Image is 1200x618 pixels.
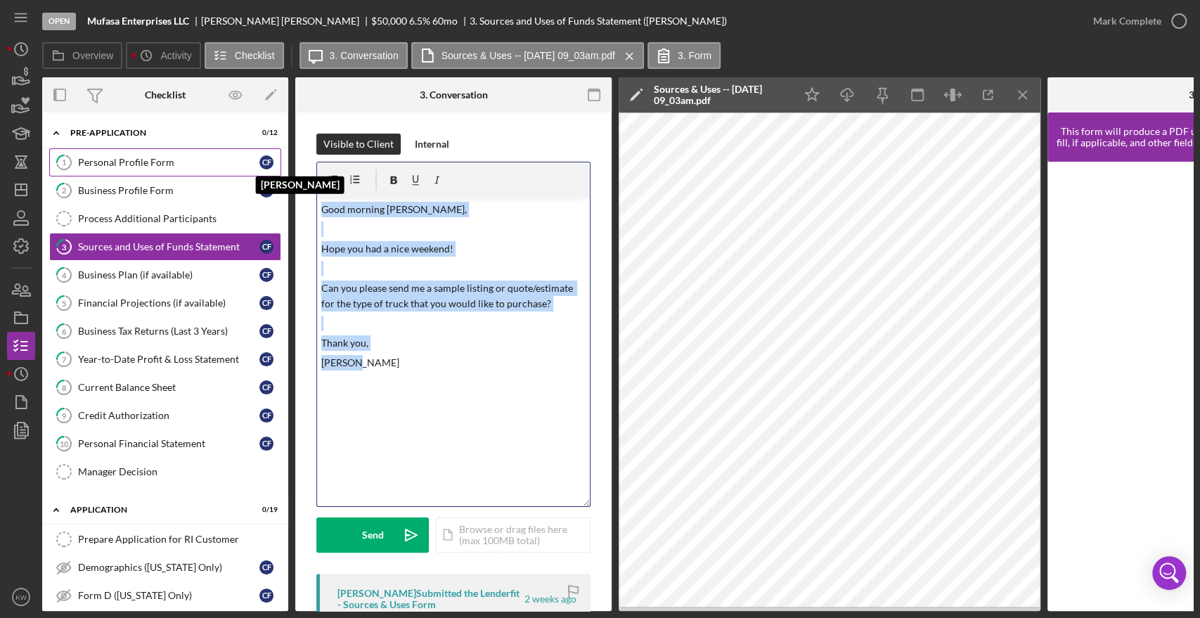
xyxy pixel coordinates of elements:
p: Good morning [PERSON_NAME], [321,202,586,217]
tspan: 4 [62,270,67,279]
a: 4Business Plan (if available)CF [49,261,281,289]
a: Manager Decision [49,458,281,486]
button: Sources & Uses -- [DATE] 09_03am.pdf [411,42,644,69]
div: 0 / 19 [252,506,278,514]
div: C F [259,560,273,574]
a: Form D ([US_STATE] Only)CF [49,581,281,610]
a: 9Credit AuthorizationCF [49,401,281,430]
div: C F [259,437,273,451]
p: [PERSON_NAME] [321,355,586,371]
div: Application [70,506,243,514]
tspan: 1 [62,157,66,167]
div: Open [42,13,76,30]
div: Visible to Client [323,134,394,155]
div: C F [259,184,273,198]
button: Overview [42,42,122,69]
div: Year-to-Date Profit & Loss Statement [78,354,259,365]
div: Pre-Application [70,129,243,137]
button: Activity [126,42,200,69]
span: $50,000 [371,15,407,27]
div: C F [259,324,273,338]
div: Prepare Application for RI Customer [78,534,280,545]
div: Mark Complete [1093,7,1161,35]
button: 3. Form [647,42,721,69]
a: Prepare Application for RI Customer [49,525,281,553]
tspan: 7 [62,354,67,363]
tspan: 10 [60,439,69,448]
tspan: 2 [62,186,66,195]
div: Personal Profile Form [78,157,259,168]
a: Demographics ([US_STATE] Only)CF [49,553,281,581]
b: Mufasa Enterprises LLC [87,15,189,27]
p: Can you please send me a sample listing or quote/estimate for the type of truck that you would li... [321,281,586,312]
div: C F [259,268,273,282]
div: Current Balance Sheet [78,382,259,393]
div: Sources & Uses -- [DATE] 09_03am.pdf [654,84,787,106]
button: Send [316,517,429,553]
tspan: 3 [62,242,66,251]
div: C F [259,352,273,366]
div: Business Profile Form [78,185,259,196]
a: 2Business Profile FormCF [49,176,281,205]
button: Internal [408,134,456,155]
div: Form D ([US_STATE] Only) [78,590,259,601]
div: C F [259,296,273,310]
tspan: 9 [62,411,67,420]
div: Financial Projections (if available) [78,297,259,309]
a: 6Business Tax Returns (Last 3 Years)CF [49,317,281,345]
div: 3. Sources and Uses of Funds Statement ([PERSON_NAME]) [470,15,727,27]
label: Checklist [235,50,275,61]
label: Overview [72,50,113,61]
div: C F [259,408,273,423]
div: Demographics ([US_STATE] Only) [78,562,259,573]
div: C F [259,588,273,603]
a: 10Personal Financial StatementCF [49,430,281,458]
a: 7Year-to-Date Profit & Loss StatementCF [49,345,281,373]
div: [PERSON_NAME] Submitted the Lenderfit - Sources & Uses Form [337,588,522,610]
text: KW [15,593,27,601]
div: Credit Authorization [78,410,259,421]
div: Checklist [145,89,186,101]
tspan: 6 [62,326,67,335]
p: Hope you had a nice weekend! [321,241,586,257]
div: 3. Conversation [420,89,488,101]
div: 60 mo [432,15,458,27]
div: Business Plan (if available) [78,269,259,281]
div: Business Tax Returns (Last 3 Years) [78,326,259,337]
button: 3. Conversation [299,42,408,69]
div: 0 / 12 [252,129,278,137]
button: KW [7,583,35,611]
a: 8Current Balance SheetCF [49,373,281,401]
p: Thank you, [321,335,586,351]
a: 3Sources and Uses of Funds StatementCF [49,233,281,261]
div: [PERSON_NAME] [PERSON_NAME] [201,15,371,27]
div: C F [259,155,273,169]
label: 3. Form [678,50,711,61]
a: Process Additional Participants [49,205,281,233]
div: Open Intercom Messenger [1152,556,1186,590]
a: 5Financial Projections (if available)CF [49,289,281,317]
tspan: 8 [62,382,66,392]
div: Internal [415,134,449,155]
div: Sources and Uses of Funds Statement [78,241,259,252]
a: 1Personal Profile FormCF[PERSON_NAME] [49,148,281,176]
div: C F [259,380,273,394]
button: Checklist [205,42,284,69]
div: Manager Decision [78,466,280,477]
div: Process Additional Participants [78,213,280,224]
div: 6.5 % [409,15,430,27]
button: Visible to Client [316,134,401,155]
div: Personal Financial Statement [78,438,259,449]
time: 2025-09-11 13:03 [524,593,576,605]
label: Activity [160,50,191,61]
tspan: 5 [62,298,66,307]
div: Send [362,517,384,553]
div: C F [259,240,273,254]
button: Mark Complete [1079,7,1193,35]
label: Sources & Uses -- [DATE] 09_03am.pdf [441,50,615,61]
label: 3. Conversation [330,50,399,61]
